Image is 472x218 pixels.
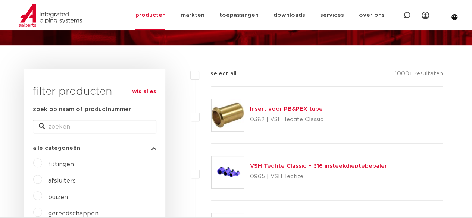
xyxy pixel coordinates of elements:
[48,194,68,200] a: buizen
[33,84,156,99] h3: filter producten
[132,87,156,96] a: wis alles
[33,145,80,151] span: alle categorieën
[212,156,244,188] img: Thumbnail for VSH Tectite Classic + 316 insteekdieptebepaler
[48,161,74,167] a: fittingen
[394,69,443,81] p: 1000+ resultaten
[250,163,387,169] a: VSH Tectite Classic + 316 insteekdieptebepaler
[48,211,99,217] a: gereedschappen
[33,105,131,114] label: zoek op naam of productnummer
[250,171,387,183] p: 0965 | VSH Tectite
[33,120,156,133] input: zoeken
[250,114,323,126] p: 0382 | VSH Tectite Classic
[199,69,237,78] label: select all
[33,145,156,151] button: alle categorieën
[212,99,244,131] img: Thumbnail for Insert voor PB&PEX tube
[250,106,323,112] a: Insert voor PB&PEX tube
[48,178,76,184] a: afsluiters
